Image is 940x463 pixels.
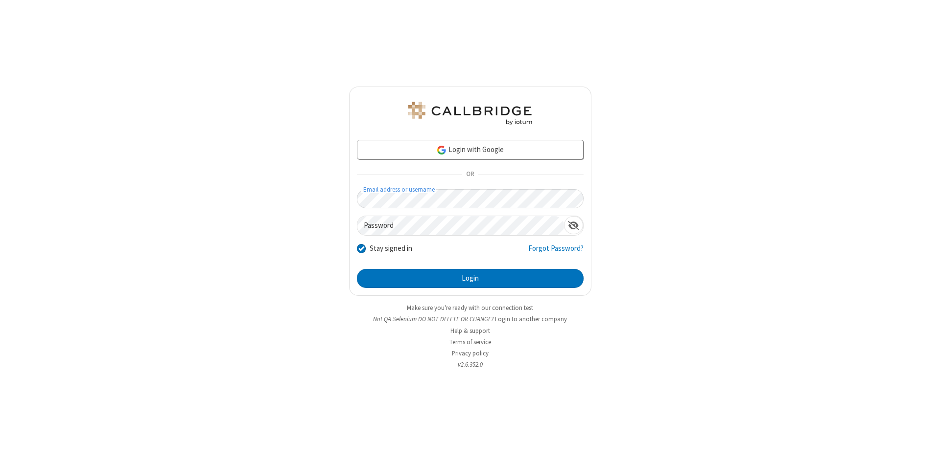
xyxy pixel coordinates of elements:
a: Help & support [450,327,490,335]
label: Stay signed in [370,243,412,254]
img: google-icon.png [436,145,447,155]
li: v2.6.352.0 [349,360,591,369]
button: Login to another company [495,314,567,324]
img: QA Selenium DO NOT DELETE OR CHANGE [406,102,534,125]
span: OR [462,168,478,181]
button: Login [357,269,584,288]
input: Email address or username [357,189,584,208]
li: Not QA Selenium DO NOT DELETE OR CHANGE? [349,314,591,324]
a: Privacy policy [452,349,489,357]
a: Terms of service [449,338,491,346]
iframe: Chat [916,438,933,456]
div: Show password [564,216,583,234]
a: Forgot Password? [528,243,584,262]
a: Login with Google [357,140,584,159]
a: Make sure you're ready with our connection test [407,304,533,312]
input: Password [357,216,564,235]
